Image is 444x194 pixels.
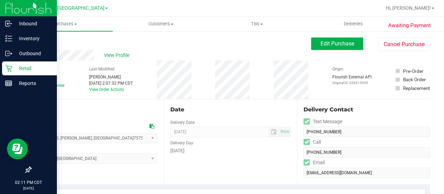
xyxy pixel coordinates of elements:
[304,137,321,147] label: Call
[89,66,114,72] label: Last Modified
[3,186,54,191] p: [DATE]
[12,64,54,73] p: Retail
[89,80,133,86] div: [DATE] 2:07:32 PM CDT
[403,85,430,92] div: Replacement
[31,106,157,114] div: Location
[311,37,363,50] button: Edit Purchase
[332,74,372,85] div: Flourish External API
[388,22,431,29] span: Awaiting Payment
[403,76,426,83] div: Back Order
[321,40,354,47] span: Edit Purchase
[12,79,54,87] p: Reports
[113,17,209,31] a: Customers
[378,38,430,51] button: Cancel Purchase
[304,106,430,114] div: Delivery Contact
[304,147,430,158] input: Format: (999) 999-9999
[5,50,12,57] inline-svg: Outbound
[209,21,305,27] span: Tills
[104,52,132,59] span: View Profile
[5,80,12,87] inline-svg: Reports
[12,34,54,43] p: Inventory
[304,127,430,137] input: Format: (999) 999-9999
[3,179,54,186] p: 02:11 PM CDT
[89,87,124,92] a: View Order Activity
[386,5,431,11] span: Hi, [PERSON_NAME]!
[12,19,54,28] p: Inbound
[150,123,154,130] div: Copy address to clipboard
[7,138,28,159] iframe: Resource center
[170,140,193,146] label: Delivery Day
[5,35,12,42] inline-svg: Inventory
[332,80,372,85] p: Original ID: 326913945
[12,49,54,58] p: Outbound
[89,74,133,80] div: [PERSON_NAME]
[305,17,401,31] a: Deliveries
[113,21,208,27] span: Customers
[170,119,195,126] label: Delivery Date
[304,158,325,168] label: Email
[17,21,113,27] span: Purchases
[170,106,291,114] div: Date
[34,5,104,11] span: TX Austin [GEOGRAPHIC_DATA]
[5,20,12,27] inline-svg: Inbound
[304,117,342,127] label: Text Message
[332,66,343,72] label: Origin
[209,17,305,31] a: Tills
[403,68,424,75] div: Pre-Order
[17,17,113,31] a: Purchases
[5,65,12,72] inline-svg: Retail
[170,147,291,154] div: [DATE]
[334,21,372,27] span: Deliveries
